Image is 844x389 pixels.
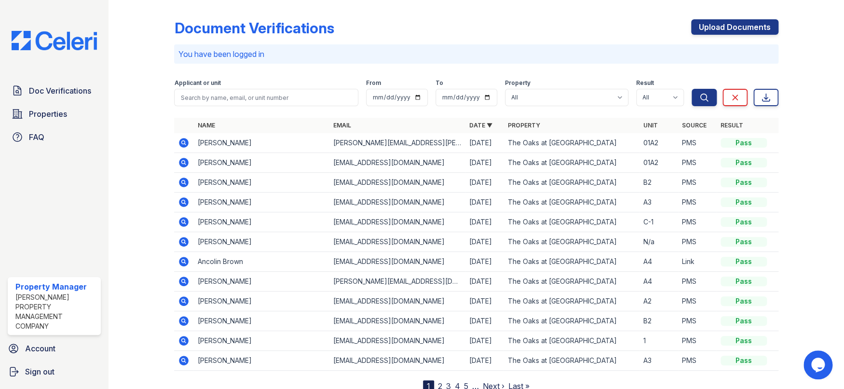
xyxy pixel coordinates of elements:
td: [PERSON_NAME] [193,173,329,193]
div: Pass [721,217,767,227]
div: Pass [721,178,767,187]
input: Search by name, email, or unit number [174,89,358,106]
td: PMS [678,212,717,232]
span: FAQ [29,131,44,143]
div: Pass [721,197,767,207]
div: [PERSON_NAME] Property Management Company [15,292,97,331]
td: The Oaks at [GEOGRAPHIC_DATA] [504,153,639,173]
td: [PERSON_NAME] [193,193,329,212]
td: [EMAIL_ADDRESS][DOMAIN_NAME] [329,173,465,193]
span: Properties [29,108,67,120]
div: Pass [721,138,767,148]
a: Account [4,339,105,358]
td: [PERSON_NAME] [193,311,329,331]
a: Name [197,122,215,129]
td: [EMAIL_ADDRESS][DOMAIN_NAME] [329,331,465,351]
td: [EMAIL_ADDRESS][DOMAIN_NAME] [329,252,465,272]
td: [DATE] [465,232,504,252]
td: A3 [640,351,678,371]
label: Property [505,79,531,87]
div: Document Verifications [174,19,334,37]
div: Pass [721,336,767,346]
a: Properties [8,104,101,124]
iframe: chat widget [803,350,834,379]
td: [PERSON_NAME] [193,292,329,311]
td: [DATE] [465,133,504,153]
div: Pass [721,237,767,247]
a: Date ▼ [469,122,492,129]
td: The Oaks at [GEOGRAPHIC_DATA] [504,292,639,311]
td: [PERSON_NAME] [193,232,329,252]
td: 01A2 [640,133,678,153]
td: N/a [640,232,678,252]
td: [PERSON_NAME][EMAIL_ADDRESS][PERSON_NAME][DOMAIN_NAME] [329,133,465,153]
td: [EMAIL_ADDRESS][DOMAIN_NAME] [329,212,465,232]
td: [DATE] [465,212,504,232]
td: The Oaks at [GEOGRAPHIC_DATA] [504,351,639,371]
td: PMS [678,311,717,331]
td: [EMAIL_ADDRESS][DOMAIN_NAME] [329,153,465,173]
td: [PERSON_NAME] [193,331,329,351]
a: Email [333,122,351,129]
td: [DATE] [465,193,504,212]
td: [DATE] [465,351,504,371]
p: You have been logged in [178,48,774,60]
td: PMS [678,133,717,153]
a: Source [682,122,707,129]
div: Pass [721,158,767,167]
div: Pass [721,356,767,365]
td: [EMAIL_ADDRESS][DOMAIN_NAME] [329,292,465,311]
label: Applicant or unit [174,79,220,87]
td: PMS [678,331,717,351]
td: [PERSON_NAME] [193,272,329,292]
td: The Oaks at [GEOGRAPHIC_DATA] [504,173,639,193]
td: The Oaks at [GEOGRAPHIC_DATA] [504,212,639,232]
a: Unit [643,122,658,129]
a: Doc Verifications [8,81,101,100]
td: The Oaks at [GEOGRAPHIC_DATA] [504,193,639,212]
td: PMS [678,232,717,252]
td: The Oaks at [GEOGRAPHIC_DATA] [504,331,639,351]
td: [DATE] [465,311,504,331]
td: [DATE] [465,272,504,292]
td: Ancolin Brown [193,252,329,272]
a: FAQ [8,127,101,147]
td: A4 [640,272,678,292]
label: Result [636,79,654,87]
td: [PERSON_NAME] [193,212,329,232]
td: [PERSON_NAME] [193,153,329,173]
td: PMS [678,153,717,173]
label: To [436,79,443,87]
span: Doc Verifications [29,85,91,97]
td: The Oaks at [GEOGRAPHIC_DATA] [504,252,639,272]
div: Pass [721,316,767,326]
td: [EMAIL_ADDRESS][DOMAIN_NAME] [329,193,465,212]
td: [PERSON_NAME][EMAIL_ADDRESS][DOMAIN_NAME] [329,272,465,292]
td: The Oaks at [GEOGRAPHIC_DATA] [504,232,639,252]
td: [PERSON_NAME] [193,351,329,371]
img: CE_Logo_Blue-a8612792a0a2168367f1c8372b55b34899dd931a85d93a1a3d3e32e68fde9ad4.png [4,31,105,50]
td: [EMAIL_ADDRESS][DOMAIN_NAME] [329,232,465,252]
td: C-1 [640,212,678,232]
td: 01A2 [640,153,678,173]
td: PMS [678,173,717,193]
td: [DATE] [465,252,504,272]
td: [DATE] [465,153,504,173]
div: Pass [721,296,767,306]
td: A3 [640,193,678,212]
td: The Oaks at [GEOGRAPHIC_DATA] [504,272,639,292]
a: Sign out [4,362,105,381]
td: PMS [678,351,717,371]
td: PMS [678,292,717,311]
td: [EMAIL_ADDRESS][DOMAIN_NAME] [329,311,465,331]
div: Pass [721,257,767,266]
div: Property Manager [15,281,97,292]
td: The Oaks at [GEOGRAPHIC_DATA] [504,311,639,331]
a: Property [507,122,540,129]
div: Pass [721,277,767,286]
td: [DATE] [465,292,504,311]
td: B2 [640,173,678,193]
td: PMS [678,193,717,212]
td: 1 [640,331,678,351]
